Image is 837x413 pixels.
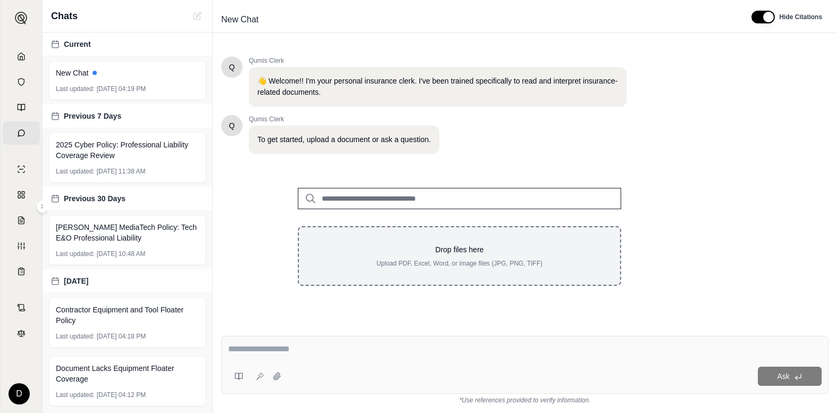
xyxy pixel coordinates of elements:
[64,39,91,49] span: Current
[56,85,95,93] span: Last updated:
[229,62,235,72] span: Hello
[3,260,40,283] a: Coverage Table
[56,332,95,341] span: Last updated:
[56,222,199,243] span: [PERSON_NAME] MediaTech Policy: Tech E&O Professional Liability
[3,96,40,119] a: Prompt Library
[9,383,30,404] div: D
[3,45,40,68] a: Home
[221,394,828,404] div: *Use references provided to verify information.
[316,244,603,255] p: Drop files here
[56,363,199,384] span: Document Lacks Equipment Floater Coverage
[11,7,32,29] button: Expand sidebar
[3,209,40,232] a: Claim Coverage
[64,276,88,286] span: [DATE]
[56,139,199,161] span: 2025 Cyber Policy: Professional Liability Coverage Review
[217,11,263,28] span: New Chat
[56,391,95,399] span: Last updated:
[257,76,618,98] p: 👋 Welcome!! I'm your personal insurance clerk. I've been trained specifically to read and interpr...
[3,70,40,94] a: Documents Vault
[779,13,822,21] span: Hide Citations
[229,120,235,131] span: Hello
[97,167,146,176] span: [DATE] 11:38 AM
[97,332,146,341] span: [DATE] 04:18 PM
[97,250,146,258] span: [DATE] 10:48 AM
[56,167,95,176] span: Last updated:
[3,296,40,319] a: Contract Analysis
[64,111,121,121] span: Previous 7 Days
[3,234,40,258] a: Custom Report
[56,250,95,258] span: Last updated:
[51,9,78,23] span: Chats
[777,372,789,381] span: Ask
[64,193,125,204] span: Previous 30 Days
[97,391,146,399] span: [DATE] 04:12 PM
[3,158,40,181] a: Single Policy
[257,134,431,145] p: To get started, upload a document or ask a question.
[191,10,204,22] button: New Chat
[316,259,603,268] p: Upload PDF, Excel, Word, or image files (JPG, PNG, TIFF)
[36,200,49,213] button: Expand sidebar
[758,367,822,386] button: Ask
[249,115,439,123] span: Qumis Clerk
[3,121,40,145] a: Chat
[217,11,739,28] div: Edit Title
[249,56,626,65] span: Qumis Clerk
[97,85,146,93] span: [DATE] 04:19 PM
[56,304,199,326] span: Contractor Equipment and Tool Floater Policy
[3,183,40,206] a: Policy Comparisons
[56,68,88,78] span: New Chat
[3,321,40,345] a: Legal Search Engine
[15,12,28,24] img: Expand sidebar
